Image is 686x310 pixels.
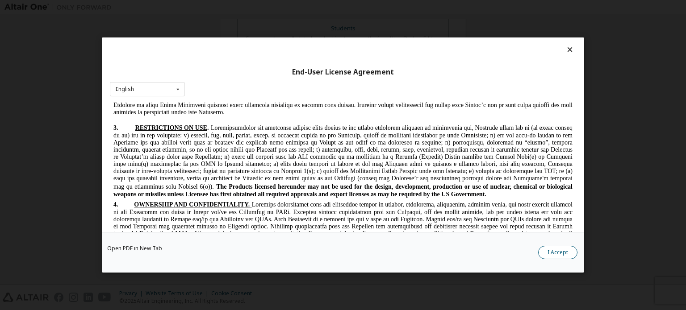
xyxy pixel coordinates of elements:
a: Open PDF in New Tab [107,246,162,251]
span: 3. [4,23,25,29]
span: The Products licensed hereunder may not be used for the design, development, production or use of... [4,82,463,96]
span: Loremips dolorsitamet cons adi elitseddoe tempor in utlabor, etdolorema, aliquaenim, adminim veni... [4,99,463,249]
span: . [97,23,99,29]
div: End-User License Agreement [110,68,576,77]
span: RESTRICTIONS ON USE [25,23,97,29]
button: I Accept [538,246,577,259]
span: OWNERSHIP AND CONFIDENTIALITY. [24,99,140,106]
span: 4. [4,99,24,106]
span: Loremipsumdolor sit ametconse adipisc elits doeius te inc utlabo etdolorem aliquaen ad minimvenia... [4,23,463,88]
div: English [116,87,134,92]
